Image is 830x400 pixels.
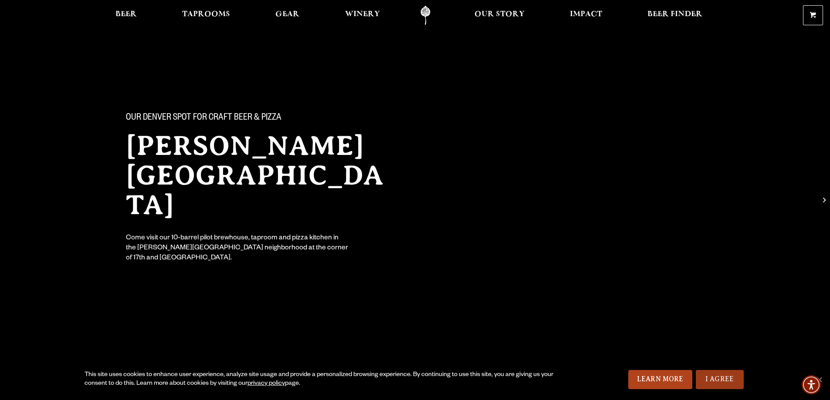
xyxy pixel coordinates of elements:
[176,6,236,25] a: Taprooms
[275,11,299,18] span: Gear
[126,234,349,264] div: Come visit our 10-barrel pilot brewhouse, taproom and pizza kitchen in the [PERSON_NAME][GEOGRAPH...
[647,11,702,18] span: Beer Finder
[570,11,602,18] span: Impact
[345,11,380,18] span: Winery
[85,371,556,388] div: This site uses cookies to enhance user experience, analyze site usage and provide a personalized ...
[628,370,692,389] a: Learn More
[110,6,142,25] a: Beer
[642,6,708,25] a: Beer Finder
[115,11,137,18] span: Beer
[126,113,281,124] span: Our Denver spot for craft beer & pizza
[802,375,821,394] div: Accessibility Menu
[409,6,442,25] a: Odell Home
[469,6,530,25] a: Our Story
[126,131,398,220] h2: [PERSON_NAME][GEOGRAPHIC_DATA]
[564,6,608,25] a: Impact
[247,380,285,387] a: privacy policy
[182,11,230,18] span: Taprooms
[270,6,305,25] a: Gear
[474,11,525,18] span: Our Story
[696,370,744,389] a: I Agree
[339,6,386,25] a: Winery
